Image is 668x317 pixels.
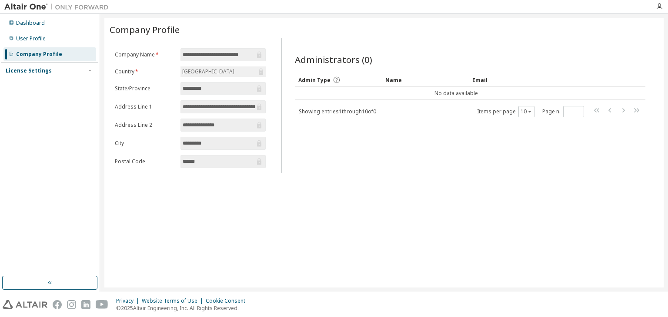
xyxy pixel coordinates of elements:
label: Company Name [115,51,175,58]
img: Altair One [4,3,113,11]
span: Company Profile [110,23,180,36]
span: Items per page [477,106,534,117]
div: [GEOGRAPHIC_DATA] [180,66,266,77]
label: State/Province [115,85,175,92]
button: 10 [521,108,532,115]
div: Email [472,73,552,87]
label: Address Line 1 [115,103,175,110]
span: Administrators (0) [295,53,372,66]
div: Website Terms of Use [142,297,206,304]
div: Privacy [116,297,142,304]
img: altair_logo.svg [3,300,47,309]
div: Company Profile [16,51,62,58]
div: Name [385,73,465,87]
span: Page n. [542,106,584,117]
span: Showing entries 1 through 10 of 0 [299,108,376,115]
p: © 2025 Altair Engineering, Inc. All Rights Reserved. [116,304,250,312]
td: No data available [295,87,618,100]
img: instagram.svg [67,300,76,309]
img: facebook.svg [53,300,62,309]
img: youtube.svg [96,300,108,309]
div: User Profile [16,35,46,42]
label: City [115,140,175,147]
label: Address Line 2 [115,122,175,129]
span: Admin Type [298,76,331,84]
label: Country [115,68,175,75]
label: Postal Code [115,158,175,165]
div: License Settings [6,67,52,74]
div: [GEOGRAPHIC_DATA] [181,67,236,76]
div: Cookie Consent [206,297,250,304]
img: linkedin.svg [81,300,90,309]
div: Dashboard [16,20,45,26]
